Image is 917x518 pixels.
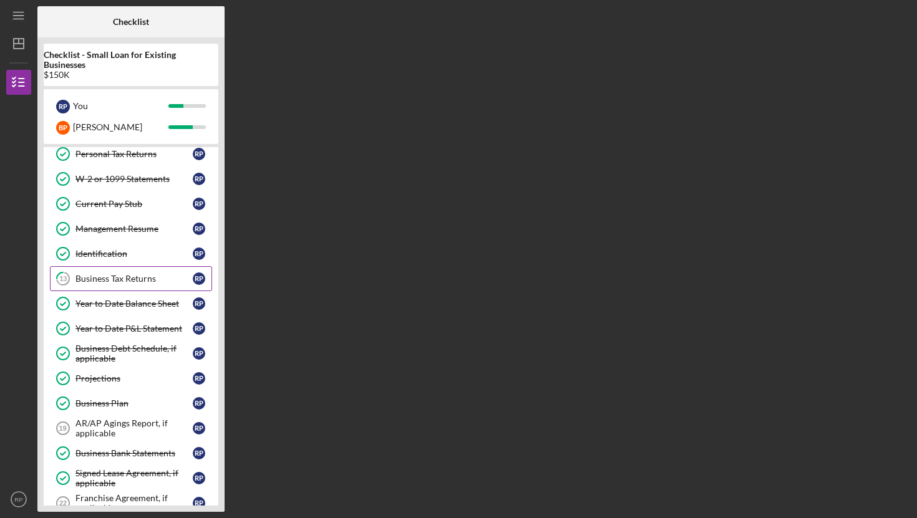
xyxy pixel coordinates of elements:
div: R P [193,272,205,285]
a: 19AR/AP Agings Report, if applicableRP [50,416,212,441]
div: Identification [75,249,193,259]
a: Business Debt Schedule, if applicableRP [50,341,212,366]
a: Year to Date Balance SheetRP [50,291,212,316]
div: AR/AP Agings Report, if applicable [75,418,193,438]
div: Business Bank Statements [75,448,193,458]
div: Business Debt Schedule, if applicable [75,343,193,363]
div: Current Pay Stub [75,199,193,209]
div: Business Tax Returns [75,274,193,284]
div: $150K [44,70,218,80]
div: Signed Lease Agreement, if applicable [75,468,193,488]
div: R P [193,173,205,185]
a: Business Bank StatementsRP [50,441,212,466]
div: R P [193,472,205,484]
div: Year to Date P&L Statement [75,324,193,333]
div: R P [193,422,205,434]
div: Management Resume [75,224,193,234]
div: [PERSON_NAME] [73,117,168,138]
b: Checklist [113,17,149,27]
a: Year to Date P&L StatementRP [50,316,212,341]
tspan: 19 [59,424,66,432]
div: Franchise Agreement, if applicable [75,493,193,513]
tspan: 22 [59,499,67,507]
a: W-2 or 1099 StatementsRP [50,166,212,191]
div: R P [193,397,205,410]
a: Current Pay StubRP [50,191,212,216]
div: R P [193,247,205,260]
div: R P [193,297,205,310]
div: Year to Date Balance Sheet [75,299,193,309]
a: Signed Lease Agreement, if applicableRP [50,466,212,491]
div: W-2 or 1099 Statements [75,174,193,184]
div: You [73,95,168,117]
a: IdentificationRP [50,241,212,266]
div: R P [193,372,205,385]
div: Personal Tax Returns [75,149,193,159]
div: Business Plan [75,398,193,408]
div: B P [56,121,70,135]
tspan: 13 [59,275,67,283]
a: Business PlanRP [50,391,212,416]
button: RP [6,487,31,512]
div: R P [193,223,205,235]
a: Management ResumeRP [50,216,212,241]
div: R P [193,347,205,360]
a: Personal Tax ReturnsRP [50,141,212,166]
a: ProjectionsRP [50,366,212,391]
div: R P [193,198,205,210]
a: 22Franchise Agreement, if applicableRP [50,491,212,516]
b: Checklist - Small Loan for Existing Businesses [44,50,218,70]
div: R P [193,447,205,459]
div: R P [56,100,70,113]
div: R P [193,148,205,160]
text: RP [14,496,22,503]
div: R P [193,497,205,509]
div: Projections [75,373,193,383]
div: R P [193,322,205,335]
a: 13Business Tax ReturnsRP [50,266,212,291]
